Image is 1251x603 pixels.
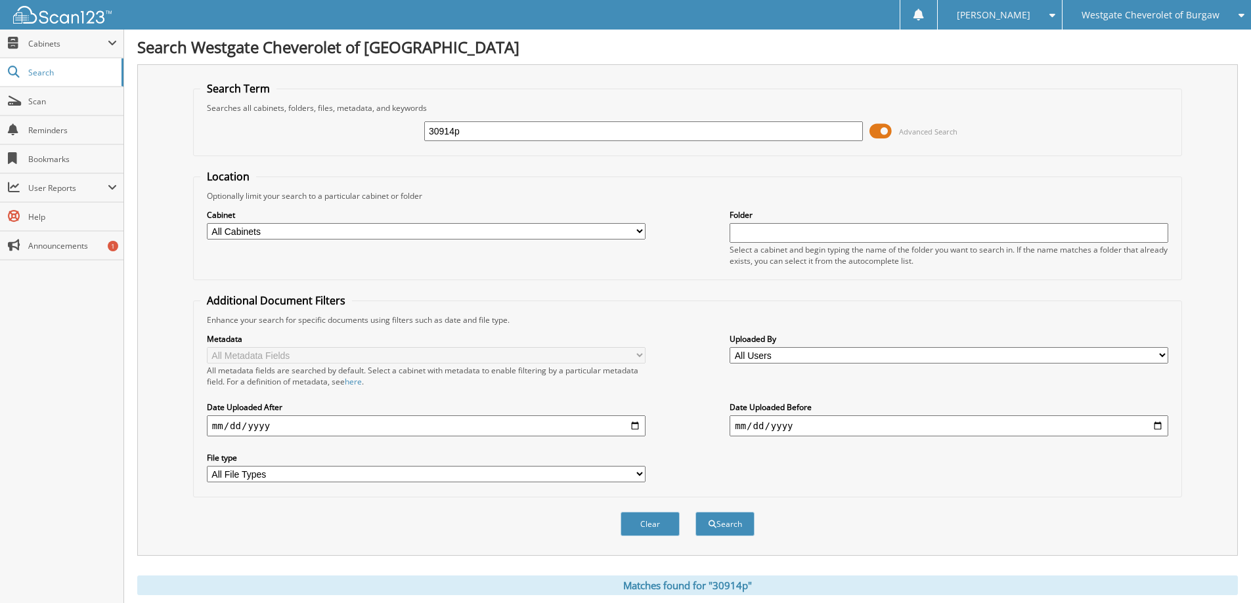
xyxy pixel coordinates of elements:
[899,127,957,136] span: Advanced Search
[200,190,1175,201] div: Optionally limit your search to a particular cabinet or folder
[207,365,646,387] div: All metadata fields are searched by default. Select a cabinet with metadata to enable filtering b...
[730,209,1168,220] label: Folder
[957,11,1030,19] span: [PERSON_NAME]
[137,575,1238,595] div: Matches found for "30914p"
[207,209,646,220] label: Cabinet
[28,240,117,251] span: Announcements
[137,36,1238,58] h1: Search Westgate Cheverolet of [GEOGRAPHIC_DATA]
[695,512,755,536] button: Search
[28,125,117,136] span: Reminders
[200,102,1175,114] div: Searches all cabinets, folders, files, metadata, and keywords
[730,415,1168,436] input: end
[28,38,108,49] span: Cabinets
[28,182,108,194] span: User Reports
[108,241,118,251] div: 1
[200,314,1175,325] div: Enhance your search for specific documents using filters such as date and file type.
[13,6,112,24] img: scan123-logo-white.svg
[730,244,1168,266] div: Select a cabinet and begin typing the name of the folder you want to search in. If the name match...
[207,452,646,463] label: File type
[207,333,646,344] label: Metadata
[730,402,1168,413] label: Date Uploaded Before
[207,402,646,413] label: Date Uploaded After
[28,154,117,165] span: Bookmarks
[28,96,117,107] span: Scan
[28,67,115,78] span: Search
[207,415,646,436] input: start
[345,376,362,387] a: here
[200,169,256,184] legend: Location
[730,333,1168,344] label: Uploaded By
[200,81,276,96] legend: Search Term
[621,512,680,536] button: Clear
[28,211,117,222] span: Help
[1082,11,1219,19] span: Westgate Cheverolet of Burgaw
[200,293,352,308] legend: Additional Document Filters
